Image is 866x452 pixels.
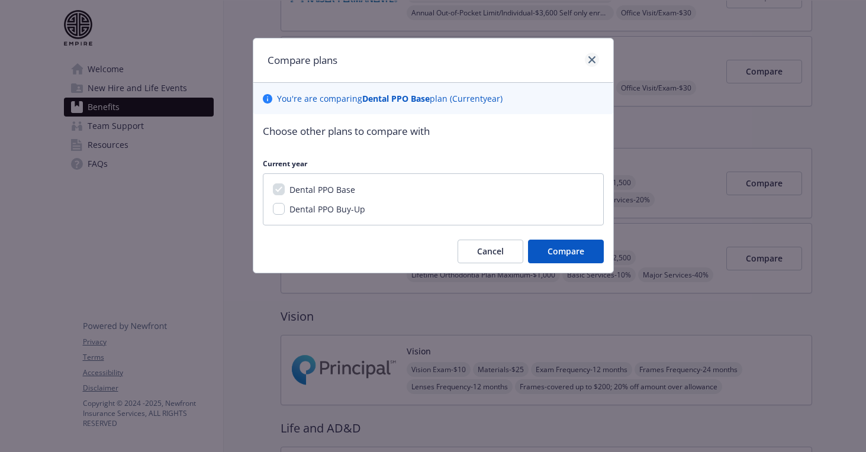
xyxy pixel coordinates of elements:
button: Cancel [458,240,523,263]
button: Compare [528,240,604,263]
a: close [585,53,599,67]
span: Compare [548,246,584,257]
p: Current year [263,159,604,169]
span: Dental PPO Base [289,184,355,195]
p: You ' re are comparing plan ( Current year) [277,92,503,105]
span: Cancel [477,246,504,257]
p: Choose other plans to compare with [263,124,604,139]
span: Dental PPO Buy-Up [289,204,365,215]
b: Dental PPO Base [362,93,430,104]
h1: Compare plans [268,53,337,68]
